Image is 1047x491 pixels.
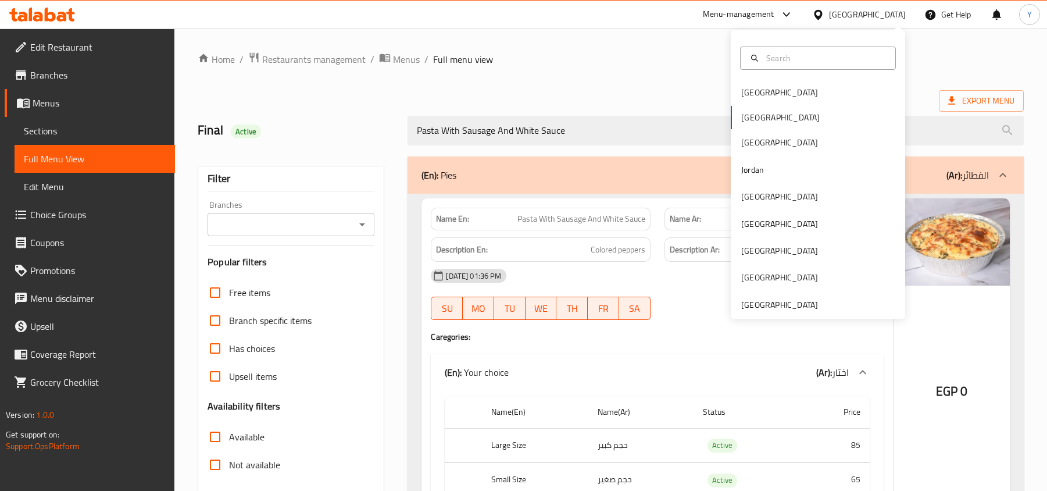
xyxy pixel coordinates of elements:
span: Menus [393,52,420,66]
span: SU [436,300,458,317]
span: Full menu view [433,52,493,66]
button: TH [556,297,588,320]
strong: Description Ar: [670,243,720,257]
span: 0 [960,380,967,403]
span: Coupons [30,236,166,250]
div: Active [707,474,737,488]
p: Your choice [445,365,509,379]
a: Sections [15,117,175,145]
h3: Popular filters [208,255,374,269]
button: SU [431,297,463,320]
a: Edit Restaurant [5,33,175,61]
div: [GEOGRAPHIC_DATA] [741,244,818,257]
span: TH [561,300,583,317]
b: (En): [445,364,462,381]
div: [GEOGRAPHIC_DATA] [741,271,818,284]
span: Branches [30,68,166,82]
span: Version: [6,407,34,422]
a: Grocery Checklist [5,368,175,396]
div: Menu-management [703,8,774,22]
span: Restaurants management [262,52,366,66]
button: Open [354,216,370,233]
td: حجم كبير [588,428,694,462]
b: (En): [421,166,438,184]
a: Menus [5,89,175,117]
a: Full Menu View [15,145,175,173]
button: WE [526,297,557,320]
a: Coverage Report [5,340,175,368]
span: Get support on: [6,427,59,442]
button: MO [463,297,494,320]
input: search [408,116,1024,145]
img: mmw_638936265683346740 [894,198,1010,286]
span: Edit Menu [24,180,166,194]
th: Name(Ar) [588,396,694,429]
span: MO [467,300,489,317]
a: Menu disclaimer [5,284,175,312]
span: Sections [24,124,166,138]
button: SA [619,297,651,320]
div: Filter [208,166,374,191]
span: Export Menu [939,90,1024,112]
div: [GEOGRAPHIC_DATA] [741,190,818,203]
th: Price [799,396,870,429]
div: [GEOGRAPHIC_DATA] [741,298,818,311]
a: Restaurants management [248,52,366,67]
span: FR [592,300,614,317]
div: Active [231,124,261,138]
a: Edit Menu [15,173,175,201]
strong: Description En: [436,243,488,257]
p: الفطائر [946,168,989,182]
li: / [370,52,374,66]
span: Pasta With Sausage And White Sauce [517,213,645,225]
span: Active [707,439,737,452]
span: Menu disclaimer [30,291,166,305]
button: TU [494,297,526,320]
span: 1.0.0 [36,407,54,422]
span: Full Menu View [24,152,166,166]
a: Coupons [5,229,175,257]
span: Export Menu [948,94,1014,108]
a: Support.OpsPlatform [6,439,80,454]
li: / [424,52,428,66]
a: Menus [379,52,420,67]
div: [GEOGRAPHIC_DATA] [741,136,818,149]
span: Coverage Report [30,347,166,361]
span: Branch specific items [229,314,312,328]
span: Menus [33,96,166,110]
div: (En): Your choice(Ar):اختار [431,354,884,391]
div: [GEOGRAPHIC_DATA] [829,8,906,21]
p: Pies [421,168,456,182]
strong: Name Ar: [670,213,701,225]
h2: Final [198,122,394,139]
b: (Ar): [946,166,962,184]
a: Branches [5,61,175,89]
span: Available [229,430,265,444]
span: Choice Groups [30,208,166,222]
nav: breadcrumb [198,52,1024,67]
th: Status [694,396,799,429]
th: Name(En) [482,396,588,429]
a: Promotions [5,257,175,284]
span: Active [707,474,737,487]
span: Edit Restaurant [30,40,166,54]
span: Upsell items [229,369,277,383]
button: FR [588,297,619,320]
h4: Caregories: [431,331,884,343]
div: (En): Pies(Ar):الفطائر [408,156,1024,194]
span: Upsell [30,319,166,333]
span: Y [1027,8,1032,21]
span: Not available [229,458,280,472]
span: Colored peppers [591,243,645,257]
span: اختار [832,364,849,381]
span: Active [231,126,261,137]
span: TU [499,300,521,317]
span: Grocery Checklist [30,375,166,389]
strong: Name En: [436,213,469,225]
a: Home [198,52,235,66]
li: / [240,52,244,66]
div: [GEOGRAPHIC_DATA] [741,218,818,230]
span: SA [624,300,646,317]
a: Choice Groups [5,201,175,229]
